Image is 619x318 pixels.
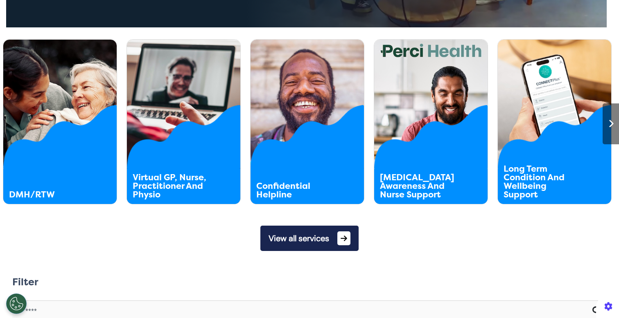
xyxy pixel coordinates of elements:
div: Long Term Condition And Wellbeing Support [504,165,583,199]
h2: Filter [12,276,38,288]
div: DMH/RTW [9,190,88,199]
div: [MEDICAL_DATA] Awareness And Nurse Support [380,173,459,199]
button: Open Preferences [6,293,27,314]
div: Virtual GP, Nurse, Practitioner And Physio [133,173,212,199]
button: View all services [260,226,359,251]
div: Confidential Helpline [256,182,336,199]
